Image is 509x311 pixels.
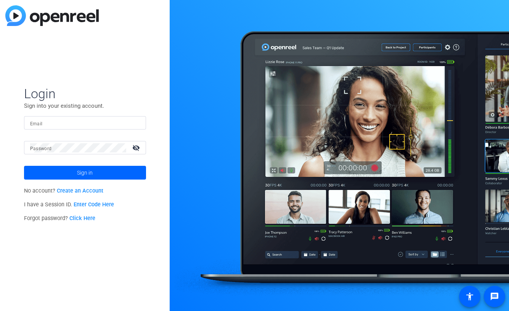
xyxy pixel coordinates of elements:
span: Login [24,86,146,102]
span: Forgot password? [24,215,96,222]
span: I have a Session ID. [24,201,114,208]
mat-label: Password [30,146,52,151]
a: Click Here [69,215,95,222]
p: Sign into your existing account. [24,102,146,110]
mat-icon: message [490,292,499,301]
mat-label: Email [30,121,43,126]
mat-icon: accessibility [465,292,474,301]
span: Sign in [77,163,93,182]
img: blue-gradient.svg [5,5,99,26]
a: Enter Code Here [74,201,114,208]
a: Create an Account [57,188,103,194]
input: Enter Email Address [30,118,140,128]
span: No account? [24,188,104,194]
button: Sign in [24,166,146,180]
mat-icon: visibility_off [128,142,146,153]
